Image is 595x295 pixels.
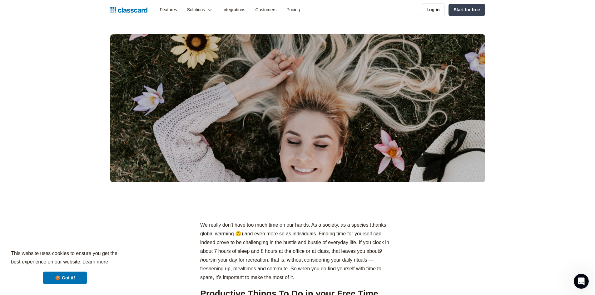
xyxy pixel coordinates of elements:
a: Log in [421,3,445,16]
a: learn more about cookies [82,257,109,267]
a: Integrations [217,3,250,17]
span: This website uses cookies to ensure you get the best experience on our website. [11,250,119,267]
em: 9 hours [200,248,382,263]
p: We really don’t have too much time on our hands. As a society, as a species (thanks global warmin... [200,221,395,282]
a: Pricing [281,3,305,17]
a: home [110,6,147,14]
a: Customers [250,3,282,17]
div: Solutions [182,3,218,17]
a: Features [155,3,182,17]
a: dismiss cookie message [43,272,87,284]
div: cookieconsent [5,244,125,290]
div: Start for free [454,7,480,13]
iframe: Intercom live chat [574,274,589,289]
a: Start for free [449,4,485,16]
div: Solutions [187,7,205,13]
div: Log in [426,7,439,13]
